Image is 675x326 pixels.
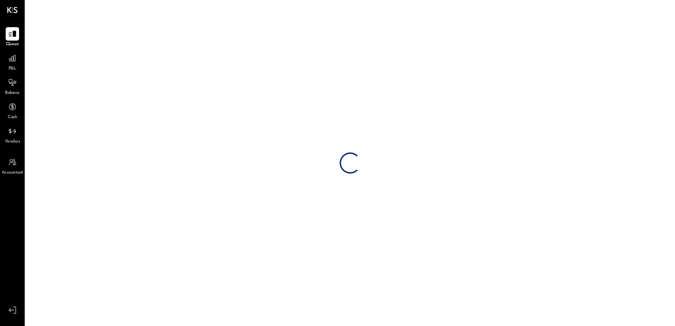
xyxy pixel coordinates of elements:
span: Balance [5,90,20,96]
a: P&L [0,52,24,72]
a: Cash [0,100,24,121]
span: Queue [6,41,19,48]
a: Accountant [0,156,24,176]
a: Vendors [0,125,24,145]
a: Balance [0,76,24,96]
span: P&L [8,66,17,72]
span: Cash [8,114,17,121]
span: Vendors [5,139,20,145]
span: Accountant [2,170,23,176]
a: Queue [0,27,24,48]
